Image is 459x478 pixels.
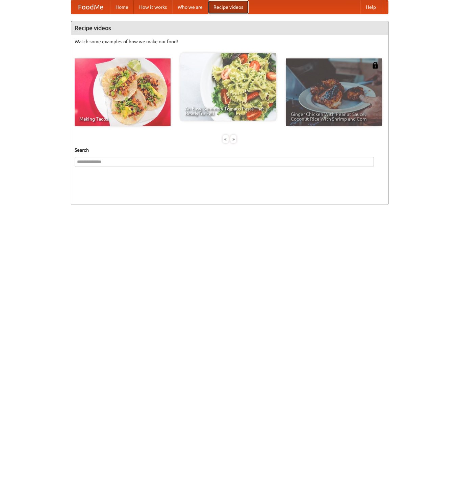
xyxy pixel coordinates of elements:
img: 483408.png [372,62,379,69]
a: Home [110,0,134,14]
a: Recipe videos [208,0,249,14]
a: FoodMe [71,0,110,14]
h5: Search [75,147,385,153]
a: Who we are [172,0,208,14]
a: Help [360,0,381,14]
h4: Recipe videos [71,21,388,35]
a: How it works [134,0,172,14]
a: An Easy, Summery Tomato Pasta That's Ready for Fall [180,53,276,121]
span: An Easy, Summery Tomato Pasta That's Ready for Fall [185,106,272,116]
div: « [223,135,229,143]
div: » [230,135,236,143]
p: Watch some examples of how we make our food! [75,38,385,45]
span: Making Tacos [79,117,166,121]
a: Making Tacos [75,58,171,126]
